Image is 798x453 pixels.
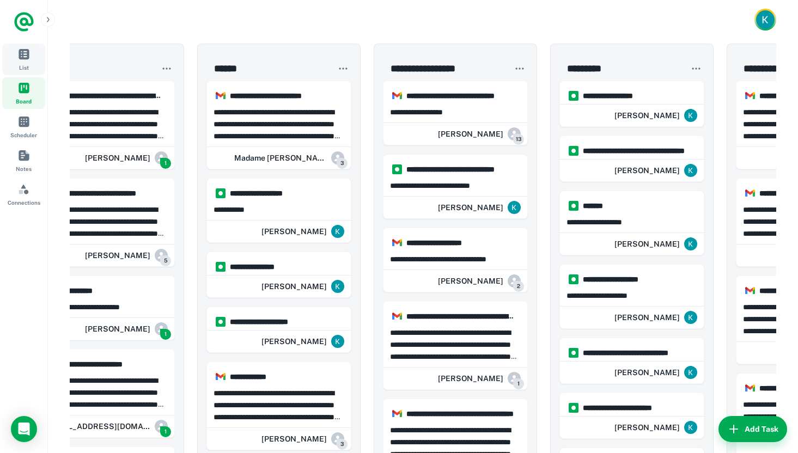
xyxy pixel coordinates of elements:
[261,225,327,237] h6: [PERSON_NAME]
[216,317,226,327] img: https://app.briefmatic.com/assets/integrations/manual.png
[745,383,755,393] img: https://app.briefmatic.com/assets/integrations/gmail.png
[10,131,37,139] span: Scheduler
[216,188,226,198] img: https://app.briefmatic.com/assets/integrations/manual.png
[16,164,32,173] span: Notes
[2,77,45,109] a: Board
[261,433,327,445] h6: [PERSON_NAME]
[2,145,45,176] a: Notes
[756,10,775,29] img: Kristina Jackson
[392,91,402,101] img: https://app.briefmatic.com/assets/integrations/gmail.png
[160,158,171,169] span: 1
[261,335,327,347] h6: [PERSON_NAME]
[2,179,45,210] a: Connections
[614,307,697,328] div: Kristina Jackson
[614,421,680,433] h6: [PERSON_NAME]
[206,252,351,298] div: https://app.briefmatic.com/assets/integrations/manual.png**** **** **** *Kristina Jackson
[438,128,503,140] h6: [PERSON_NAME]
[684,311,697,324] img: ACg8ocIZFM1FNgLIj_5FCpSvPpV0t-FvOHOuPYEPkvuRwFGVUr5Yuw=s96-c
[684,421,697,434] img: ACg8ocIZFM1FNgLIj_5FCpSvPpV0t-FvOHOuPYEPkvuRwFGVUr5Yuw=s96-c
[229,147,344,169] div: Madame Daley
[684,109,697,122] img: ACg8ocIZFM1FNgLIj_5FCpSvPpV0t-FvOHOuPYEPkvuRwFGVUr5Yuw=s96-c
[11,416,37,442] div: Load Chat
[614,105,697,126] div: Kristina Jackson
[216,372,226,382] img: https://app.briefmatic.com/assets/integrations/gmail.png
[754,9,776,30] button: Account button
[569,91,578,101] img: https://app.briefmatic.com/assets/integrations/manual.png
[8,198,40,207] span: Connections
[392,238,402,248] img: https://app.briefmatic.com/assets/integrations/gmail.png
[337,439,348,450] span: 3
[438,270,521,292] div: Rachel Kenney
[745,188,755,198] img: https://app.briefmatic.com/assets/integrations/gmail.png
[614,417,697,438] div: Kristina Jackson
[392,164,402,174] img: https://app.briefmatic.com/assets/integrations/manual.png
[614,311,680,323] h6: [PERSON_NAME]
[85,147,168,169] div: Mackenzi Farquer
[37,415,168,437] div: sales@gnscorp.com
[718,416,787,442] button: Add Task
[513,134,524,145] span: 13
[261,280,327,292] h6: [PERSON_NAME]
[559,81,704,127] div: https://app.briefmatic.com/assets/integrations/manual.png**** **** **** ***Kristina Jackson
[216,262,226,272] img: https://app.briefmatic.com/assets/integrations/manual.png
[85,249,150,261] h6: [PERSON_NAME]
[684,164,697,177] img: ACg8ocIZFM1FNgLIj_5FCpSvPpV0t-FvOHOuPYEPkvuRwFGVUr5Yuw=s96-c
[13,11,35,33] a: Logo
[513,281,524,292] span: 2
[2,44,45,75] a: List
[745,286,755,296] img: https://app.briefmatic.com/assets/integrations/gmail.png
[85,152,150,164] h6: [PERSON_NAME]
[508,201,521,214] img: ACg8ocIZFM1FNgLIj_5FCpSvPpV0t-FvOHOuPYEPkvuRwFGVUr5Yuw=s96-c
[19,63,29,72] span: List
[261,221,344,242] div: Kristina Jackson
[392,311,402,321] img: https://app.briefmatic.com/assets/integrations/gmail.png
[160,329,171,340] span: 1
[438,372,503,384] h6: [PERSON_NAME]
[438,123,521,145] div: Frida Lopez
[337,158,348,169] span: 3
[684,366,697,379] img: ACg8ocIZFM1FNgLIj_5FCpSvPpV0t-FvOHOuPYEPkvuRwFGVUr5Yuw=s96-c
[569,201,578,211] img: https://app.briefmatic.com/assets/integrations/manual.png
[614,109,680,121] h6: [PERSON_NAME]
[745,91,755,101] img: https://app.briefmatic.com/assets/integrations/gmail.png
[438,201,503,213] h6: [PERSON_NAME]
[85,244,168,266] div: Jessie Zike
[438,275,503,287] h6: [PERSON_NAME]
[85,318,168,340] div: Aaron Fuksa
[513,378,524,389] span: 1
[234,152,327,164] h6: Madame [PERSON_NAME]
[392,409,402,419] img: https://app.briefmatic.com/assets/integrations/gmail.png
[85,323,150,335] h6: [PERSON_NAME]
[569,146,578,156] img: https://app.briefmatic.com/assets/integrations/manual.png
[438,197,521,218] div: Kristina Jackson
[160,255,171,266] span: 5
[614,238,680,250] h6: [PERSON_NAME]
[331,225,344,238] img: ACg8ocIZFM1FNgLIj_5FCpSvPpV0t-FvOHOuPYEPkvuRwFGVUr5Yuw=s96-c
[614,366,680,378] h6: [PERSON_NAME]
[46,420,150,432] h6: [EMAIL_ADDRESS][DOMAIN_NAME]
[331,335,344,348] img: ACg8ocIZFM1FNgLIj_5FCpSvPpV0t-FvOHOuPYEPkvuRwFGVUr5Yuw=s96-c
[2,111,45,143] a: Scheduler
[261,276,344,297] div: Kristina Jackson
[614,233,697,255] div: Kristina Jackson
[569,274,578,284] img: https://app.briefmatic.com/assets/integrations/manual.png
[216,91,226,101] img: https://app.briefmatic.com/assets/integrations/gmail.png
[261,428,344,450] div: Mackenzi Farquer
[684,237,697,250] img: ACg8ocIZFM1FNgLIj_5FCpSvPpV0t-FvOHOuPYEPkvuRwFGVUr5Yuw=s96-c
[261,330,344,352] div: Kristina Jackson
[569,403,578,413] img: https://app.briefmatic.com/assets/integrations/manual.png
[206,307,351,353] div: https://app.briefmatic.com/assets/integrations/manual.png**** **** **** **** *Kristina Jackson
[569,348,578,358] img: https://app.briefmatic.com/assets/integrations/manual.png
[614,362,697,383] div: Kristina Jackson
[438,368,521,389] div: Debra Wimpfheimer
[331,280,344,293] img: ACg8ocIZFM1FNgLIj_5FCpSvPpV0t-FvOHOuPYEPkvuRwFGVUr5Yuw=s96-c
[614,160,697,181] div: Kristina Jackson
[614,164,680,176] h6: [PERSON_NAME]
[16,97,32,106] span: Board
[160,426,171,437] span: 1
